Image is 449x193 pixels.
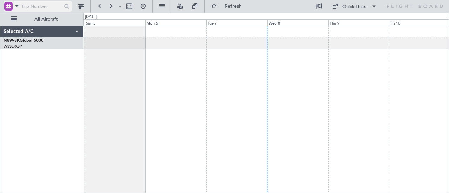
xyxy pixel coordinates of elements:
button: All Aircraft [8,14,76,25]
div: Tue 7 [206,19,267,26]
div: Wed 8 [267,19,328,26]
button: Refresh [208,1,250,12]
div: Thu 9 [328,19,389,26]
div: [DATE] [85,14,97,20]
div: Quick Links [342,4,366,11]
a: WSSL/XSP [4,44,22,49]
input: Trip Number [21,1,62,12]
div: Sun 5 [85,19,146,26]
div: Mon 6 [145,19,206,26]
span: Refresh [219,4,248,9]
span: All Aircraft [18,17,74,22]
button: Quick Links [328,1,380,12]
span: N8998K [4,39,20,43]
a: N8998KGlobal 6000 [4,39,43,43]
span: - [119,3,121,9]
